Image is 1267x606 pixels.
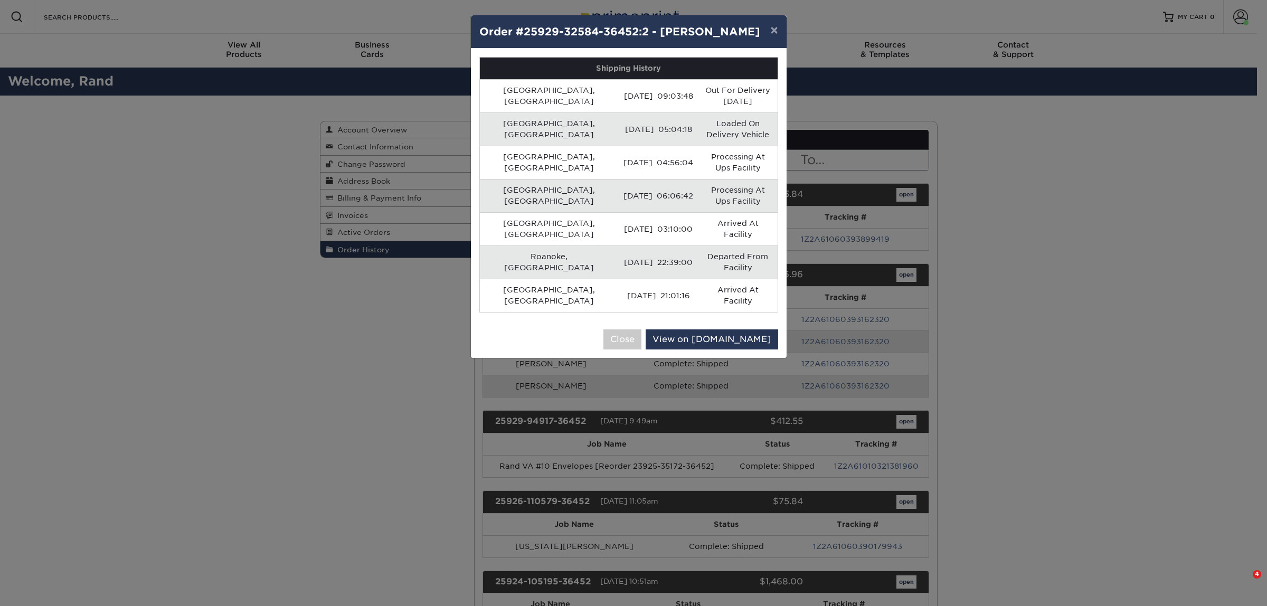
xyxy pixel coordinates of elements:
[698,212,777,245] td: Arrived At Facility
[480,58,778,79] th: Shipping History
[618,212,698,245] td: [DATE] 03:10:00
[480,146,619,179] td: [GEOGRAPHIC_DATA], [GEOGRAPHIC_DATA]
[618,245,698,279] td: [DATE] 22:39:00
[618,179,698,212] td: [DATE] 06:06:42
[480,279,619,312] td: [GEOGRAPHIC_DATA], [GEOGRAPHIC_DATA]
[762,15,786,45] button: ×
[618,279,698,312] td: [DATE] 21:01:16
[698,79,777,112] td: Out For Delivery [DATE]
[698,279,777,312] td: Arrived At Facility
[618,79,698,112] td: [DATE] 09:03:48
[480,79,619,112] td: [GEOGRAPHIC_DATA], [GEOGRAPHIC_DATA]
[698,245,777,279] td: Departed From Facility
[618,146,698,179] td: [DATE] 04:56:04
[698,179,777,212] td: Processing At Ups Facility
[646,329,778,349] a: View on [DOMAIN_NAME]
[479,24,778,40] h4: Order #25929-32584-36452:2 - [PERSON_NAME]
[1231,570,1256,595] iframe: Intercom live chat
[698,112,777,146] td: Loaded On Delivery Vehicle
[603,329,641,349] button: Close
[480,245,619,279] td: Roanoke, [GEOGRAPHIC_DATA]
[618,112,698,146] td: [DATE] 05:04:18
[480,112,619,146] td: [GEOGRAPHIC_DATA], [GEOGRAPHIC_DATA]
[480,212,619,245] td: [GEOGRAPHIC_DATA], [GEOGRAPHIC_DATA]
[1253,570,1261,579] span: 4
[698,146,777,179] td: Processing At Ups Facility
[480,179,619,212] td: [GEOGRAPHIC_DATA], [GEOGRAPHIC_DATA]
